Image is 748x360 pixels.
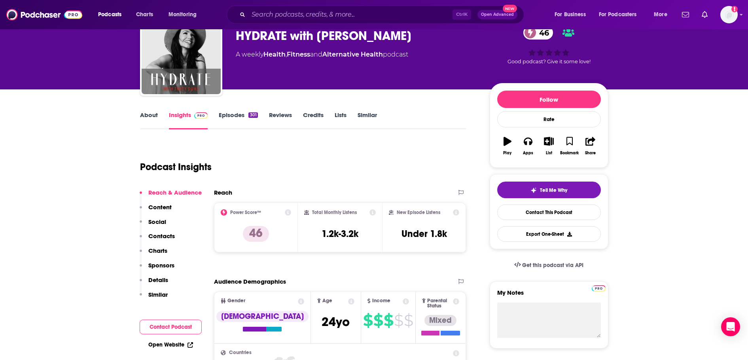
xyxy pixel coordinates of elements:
[397,210,440,215] h2: New Episode Listens
[503,151,511,155] div: Play
[6,7,82,22] img: Podchaser - Follow, Share and Rate Podcasts
[98,9,121,20] span: Podcasts
[540,187,567,193] span: Tell Me Why
[592,284,606,292] a: Pro website
[523,26,553,40] a: 46
[424,315,456,326] div: Mixed
[373,314,383,327] span: $
[599,9,637,20] span: For Podcasters
[721,317,740,336] div: Open Intercom Messenger
[214,278,286,285] h2: Audience Demographics
[322,314,350,330] span: 24 yo
[363,314,373,327] span: $
[230,210,261,215] h2: Power Score™
[214,189,232,196] h2: Reach
[720,6,738,23] span: Logged in as Ashley_Beenen
[163,8,207,21] button: open menu
[263,51,286,58] a: Health
[720,6,738,23] button: Show profile menu
[322,51,383,58] a: Alternative Health
[148,276,168,284] p: Details
[148,291,168,298] p: Similar
[219,111,258,129] a: Episodes301
[131,8,158,21] a: Charts
[490,21,608,70] div: 46Good podcast? Give it some love!
[148,203,172,211] p: Content
[243,226,269,242] p: 46
[140,232,175,247] button: Contacts
[312,210,357,215] h2: Total Monthly Listens
[497,289,601,303] label: My Notes
[93,8,132,21] button: open menu
[140,161,212,173] h1: Podcast Insights
[497,111,601,127] div: Rate
[148,341,193,348] a: Open Website
[508,256,590,275] a: Get this podcast via API
[372,298,390,303] span: Income
[481,13,514,17] span: Open Advanced
[404,314,413,327] span: $
[538,132,559,160] button: List
[592,285,606,292] img: Podchaser Pro
[522,262,583,269] span: Get this podcast via API
[322,228,358,240] h3: 1.2k-3.2k
[427,298,452,309] span: Parental Status
[148,247,167,254] p: Charts
[585,151,596,155] div: Share
[148,232,175,240] p: Contacts
[148,189,202,196] p: Reach & Audience
[169,9,197,20] span: Monitoring
[216,311,309,322] div: [DEMOGRAPHIC_DATA]
[322,298,332,303] span: Age
[140,276,168,291] button: Details
[555,9,586,20] span: For Business
[648,8,677,21] button: open menu
[477,10,517,19] button: Open AdvancedNew
[731,6,738,12] svg: Add a profile image
[287,51,310,58] a: Fitness
[140,111,158,129] a: About
[358,111,377,129] a: Similar
[140,203,172,218] button: Content
[699,8,711,21] a: Show notifications dropdown
[720,6,738,23] img: User Profile
[236,50,408,59] div: A weekly podcast
[401,228,447,240] h3: Under 1.8k
[148,218,166,225] p: Social
[269,111,292,129] a: Reviews
[497,226,601,242] button: Export One-Sheet
[497,182,601,198] button: tell me why sparkleTell Me Why
[140,320,202,334] button: Contact Podcast
[136,9,153,20] span: Charts
[303,111,324,129] a: Credits
[140,291,168,305] button: Similar
[286,51,287,58] span: ,
[148,261,174,269] p: Sponsors
[234,6,532,24] div: Search podcasts, credits, & more...
[546,151,552,155] div: List
[142,15,221,94] img: HYDRATE with Tracy Duhs
[248,8,453,21] input: Search podcasts, credits, & more...
[679,8,692,21] a: Show notifications dropdown
[248,112,258,118] div: 301
[654,9,667,20] span: More
[580,132,600,160] button: Share
[497,91,601,108] button: Follow
[497,132,518,160] button: Play
[310,51,322,58] span: and
[559,132,580,160] button: Bookmark
[140,261,174,276] button: Sponsors
[523,151,533,155] div: Apps
[227,298,245,303] span: Gender
[394,314,403,327] span: $
[549,8,596,21] button: open menu
[169,111,208,129] a: InsightsPodchaser Pro
[503,5,517,12] span: New
[194,112,208,119] img: Podchaser Pro
[229,350,252,355] span: Countries
[594,8,648,21] button: open menu
[140,189,202,203] button: Reach & Audience
[384,314,393,327] span: $
[530,187,537,193] img: tell me why sparkle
